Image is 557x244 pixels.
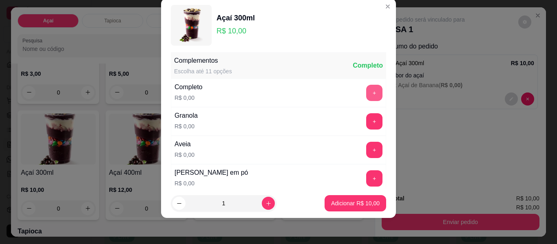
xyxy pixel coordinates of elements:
div: Completo [353,61,383,70]
div: [PERSON_NAME] em pó [175,168,248,178]
div: Granola [175,111,198,121]
div: Escolha até 11 opções [174,67,232,75]
p: R$ 10,00 [217,25,255,37]
p: R$ 0,00 [175,94,202,102]
button: add [366,170,382,187]
button: increase-product-quantity [262,197,275,210]
img: product-image [171,5,212,46]
button: add [366,142,382,158]
button: add [366,85,382,101]
p: R$ 0,00 [175,151,195,159]
p: Adicionar R$ 10,00 [331,199,380,207]
button: Adicionar R$ 10,00 [325,195,386,211]
div: Aveia [175,139,195,149]
div: Açaí 300ml [217,12,255,24]
div: Completo [175,82,202,92]
button: decrease-product-quantity [172,197,186,210]
button: add [366,113,382,130]
p: R$ 0,00 [175,122,198,130]
div: Complementos [174,56,232,66]
p: R$ 0,00 [175,179,248,187]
